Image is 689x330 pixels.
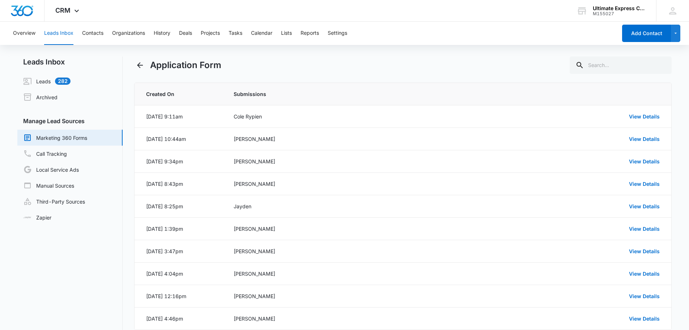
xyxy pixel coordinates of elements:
[629,158,660,164] a: View Details
[629,203,660,209] a: View Details
[17,57,123,67] h2: Leads Inbox
[23,214,51,221] a: Zapier
[23,93,58,101] a: Archived
[44,22,73,45] button: Leads Inbox
[629,248,660,254] a: View Details
[13,22,35,45] button: Overview
[251,22,272,45] button: Calendar
[629,226,660,232] a: View Details
[146,315,183,322] div: [DATE] 4:46pm
[23,149,67,158] a: Call Tracking
[23,165,79,174] a: Local Service Ads
[146,202,183,210] div: [DATE] 8:25pm
[234,270,456,277] div: [PERSON_NAME]
[234,135,456,143] div: [PERSON_NAME]
[593,5,646,11] div: account name
[629,136,660,142] a: View Details
[146,270,183,277] div: [DATE] 4:04pm
[201,22,220,45] button: Projects
[570,57,672,74] input: Search...
[629,113,660,120] a: View Details
[234,225,456,233] div: [PERSON_NAME]
[234,292,456,300] div: [PERSON_NAME]
[146,113,183,120] div: [DATE] 9:11am
[622,25,671,42] button: Add Contact
[146,225,183,233] div: [DATE] 1:39pm
[23,181,74,190] a: Manual Sources
[234,158,456,165] div: [PERSON_NAME]
[154,22,170,45] button: History
[146,90,216,98] span: Created On
[134,59,146,71] button: Back
[179,22,192,45] button: Deals
[629,293,660,299] a: View Details
[629,316,660,322] a: View Details
[150,59,221,72] h1: Application Form
[229,22,242,45] button: Tasks
[23,77,71,85] a: Leads282
[629,181,660,187] a: View Details
[281,22,292,45] button: Lists
[593,11,646,16] div: account id
[146,158,183,165] div: [DATE] 9:34pm
[234,113,456,120] div: Cole Rypien
[234,180,456,188] div: [PERSON_NAME]
[234,247,456,255] div: [PERSON_NAME]
[234,202,456,210] div: Jayden
[112,22,145,45] button: Organizations
[55,7,71,14] span: CRM
[146,292,186,300] div: [DATE] 12:16pm
[234,315,456,322] div: [PERSON_NAME]
[146,135,186,143] div: [DATE] 10:44am
[17,117,123,125] h3: Manage Lead Sources
[629,271,660,277] a: View Details
[82,22,103,45] button: Contacts
[146,180,183,188] div: [DATE] 8:43pm
[328,22,347,45] button: Settings
[23,133,87,142] a: Marketing 360 Forms
[146,247,183,255] div: [DATE] 3:47pm
[234,90,456,98] span: Submissions
[23,197,85,206] a: Third-Party Sources
[301,22,319,45] button: Reports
